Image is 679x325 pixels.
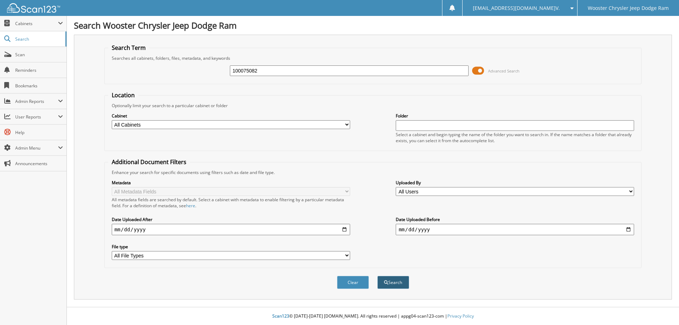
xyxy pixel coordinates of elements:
[447,313,474,319] a: Privacy Policy
[396,224,634,235] input: end
[15,145,58,151] span: Admin Menu
[74,19,672,31] h1: Search Wooster Chrysler Jeep Dodge Ram
[488,68,520,74] span: Advanced Search
[67,308,679,325] div: © [DATE]-[DATE] [DOMAIN_NAME]. All rights reserved | appg04-scan123-com |
[108,91,138,99] legend: Location
[15,161,63,167] span: Announcements
[15,129,63,135] span: Help
[15,67,63,73] span: Reminders
[186,203,195,209] a: here
[108,158,190,166] legend: Additional Document Filters
[108,103,638,109] div: Optionally limit your search to a particular cabinet or folder
[337,276,369,289] button: Clear
[15,114,58,120] span: User Reports
[108,55,638,61] div: Searches all cabinets, folders, files, metadata, and keywords
[473,6,560,10] span: [EMAIL_ADDRESS][DOMAIN_NAME] V.
[15,52,63,58] span: Scan
[396,113,634,119] label: Folder
[112,197,350,209] div: All metadata fields are searched by default. Select a cabinet with metadata to enable filtering b...
[377,276,409,289] button: Search
[15,83,63,89] span: Bookmarks
[108,169,638,175] div: Enhance your search for specific documents using filters such as date and file type.
[272,313,289,319] span: Scan123
[396,216,634,222] label: Date Uploaded Before
[108,44,149,52] legend: Search Term
[7,3,60,13] img: scan123-logo-white.svg
[112,180,350,186] label: Metadata
[112,216,350,222] label: Date Uploaded After
[15,98,58,104] span: Admin Reports
[396,180,634,186] label: Uploaded By
[588,6,669,10] span: Wooster Chrysler Jeep Dodge Ram
[15,21,58,27] span: Cabinets
[15,36,62,42] span: Search
[112,244,350,250] label: File type
[112,224,350,235] input: start
[112,113,350,119] label: Cabinet
[396,132,634,144] div: Select a cabinet and begin typing the name of the folder you want to search in. If the name match...
[644,291,679,325] iframe: Chat Widget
